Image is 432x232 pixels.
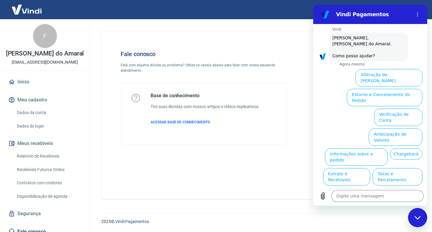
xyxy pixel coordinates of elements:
p: Está com alguma dúvida ou problema? Utilize os canais abaixo para falar com nossa equipe de atend... [121,62,287,73]
a: Relatório de Recebíveis [14,150,82,162]
a: Vindi Pagamentos [115,219,149,224]
h6: Tire suas dúvidas com nossos artigos e vídeos explicativos. [151,104,259,110]
a: Segurança [7,207,82,220]
p: [PERSON_NAME] do Amaral [6,50,84,57]
p: 2025 © [101,218,418,225]
iframe: Janela de mensagens [313,5,427,206]
h5: Base de conhecimento [151,93,259,99]
img: Fale conosco [307,41,398,121]
a: ACESSAR BASE DE CONHECIMENTO [151,119,259,125]
a: Dados de login [14,120,82,132]
p: [EMAIL_ADDRESS][DOMAIN_NAME] [12,59,78,65]
a: Contratos com credores [14,177,82,189]
img: Vindi [7,0,46,19]
a: Dados da conta [14,107,82,119]
span: ACESSAR BASE DE CONHECIMENTO [151,120,210,124]
a: Início [7,75,82,89]
button: Meus recebíveis [7,137,82,150]
h4: Fale conosco [121,50,287,58]
a: Recebíveis Futuros Online [14,164,82,176]
button: Sair [403,4,425,15]
iframe: Botão para abrir a janela de mensagens, conversa em andamento [408,208,427,227]
button: Meu cadastro [7,93,82,107]
a: Disponibilização de agenda [14,190,82,203]
div: F [33,24,57,48]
